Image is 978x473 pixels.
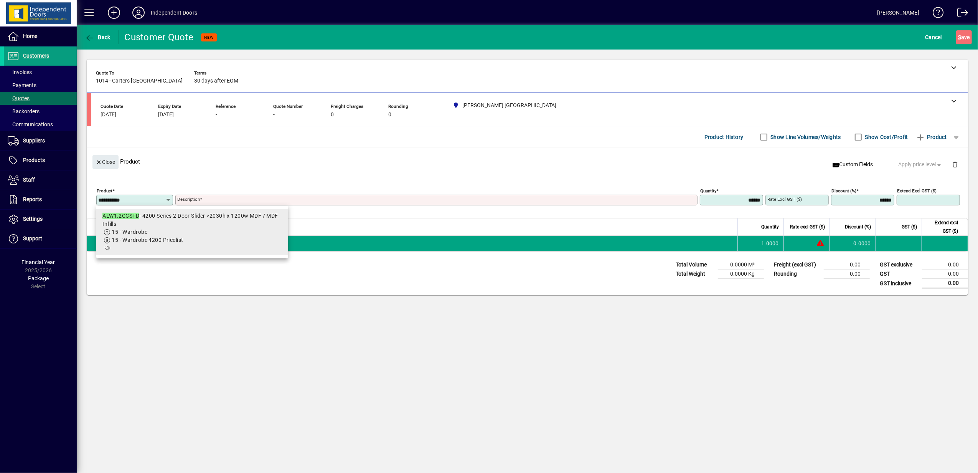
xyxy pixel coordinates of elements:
[4,190,77,209] a: Reports
[876,270,922,279] td: GST
[23,137,45,144] span: Suppliers
[762,240,779,247] span: 1.0000
[85,34,110,40] span: Back
[922,260,968,270] td: 0.00
[946,161,964,168] app-page-header-button: Delete
[204,35,214,40] span: NEW
[4,79,77,92] a: Payments
[4,27,77,46] a: Home
[77,30,119,44] app-page-header-button: Back
[956,30,972,44] button: Save
[790,223,825,231] span: Rate excl GST ($)
[177,197,200,202] mat-label: Description
[273,112,275,118] span: -
[946,155,964,174] button: Delete
[4,105,77,118] a: Backorders
[876,279,922,288] td: GST inclusive
[845,223,871,231] span: Discount (%)
[8,82,36,88] span: Payments
[96,156,115,169] span: Close
[704,131,744,143] span: Product History
[718,270,764,279] td: 0.0000 Kg
[927,218,958,235] span: Extend excl GST ($)
[770,260,824,270] td: Freight (excl GST)
[112,229,147,235] span: 15 - Wardrobe
[151,7,197,19] div: Independent Doors
[96,78,183,84] span: 1014 - Carters [GEOGRAPHIC_DATA]
[769,133,841,141] label: Show Line Volumes/Weights
[672,260,718,270] td: Total Volume
[23,196,42,202] span: Reports
[4,66,77,79] a: Invoices
[388,112,391,118] span: 0
[4,210,77,229] a: Settings
[8,95,30,101] span: Quotes
[672,270,718,279] td: Total Weight
[28,275,49,281] span: Package
[96,209,288,255] mat-option: ALW1.2CCSTD - 4200 Series 2 Door Slider >2030h x 1200w MDF / MDF Infills
[958,31,970,43] span: ave
[830,158,876,172] button: Custom Fields
[92,155,119,169] button: Close
[4,118,77,131] a: Communications
[102,212,282,228] div: - 4200 Series 2 Door Slider >2030h x 1200w MDF / MDF Infills
[902,223,917,231] span: GST ($)
[958,34,961,40] span: S
[4,131,77,150] a: Suppliers
[4,151,77,170] a: Products
[194,78,238,84] span: 30 days after EOM
[830,236,876,251] td: 0.0000
[87,147,968,175] div: Product
[23,53,49,59] span: Customers
[23,177,35,183] span: Staff
[897,188,937,193] mat-label: Extend excl GST ($)
[331,112,334,118] span: 0
[877,7,919,19] div: [PERSON_NAME]
[23,235,42,241] span: Support
[922,270,968,279] td: 0.00
[831,188,856,193] mat-label: Discount (%)
[952,2,968,26] a: Logout
[4,229,77,248] a: Support
[824,270,870,279] td: 0.00
[899,160,943,169] span: Apply price level
[125,31,194,43] div: Customer Quote
[770,270,824,279] td: Rounding
[102,6,126,20] button: Add
[718,260,764,270] td: 0.0000 M³
[927,2,944,26] a: Knowledge Base
[4,92,77,105] a: Quotes
[876,260,922,270] td: GST exclusive
[23,33,37,39] span: Home
[216,112,217,118] span: -
[23,157,45,163] span: Products
[922,279,968,288] td: 0.00
[833,160,873,169] span: Custom Fields
[4,170,77,190] a: Staff
[824,260,870,270] td: 0.00
[700,188,716,193] mat-label: Quantity
[101,112,116,118] span: [DATE]
[924,30,944,44] button: Cancel
[761,223,779,231] span: Quantity
[97,188,112,193] mat-label: Product
[158,112,174,118] span: [DATE]
[23,216,43,222] span: Settings
[112,237,183,243] span: 15 - Wardrobe 4200 Pricelist
[91,158,120,165] app-page-header-button: Close
[126,6,151,20] button: Profile
[701,130,747,144] button: Product History
[896,158,946,172] button: Apply price level
[8,108,40,114] span: Backorders
[767,197,802,202] mat-label: Rate excl GST ($)
[925,31,942,43] span: Cancel
[102,213,139,219] em: ALW1.2CCSTD
[8,121,53,127] span: Communications
[864,133,908,141] label: Show Cost/Profit
[8,69,32,75] span: Invoices
[83,30,112,44] button: Back
[22,259,55,265] span: Financial Year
